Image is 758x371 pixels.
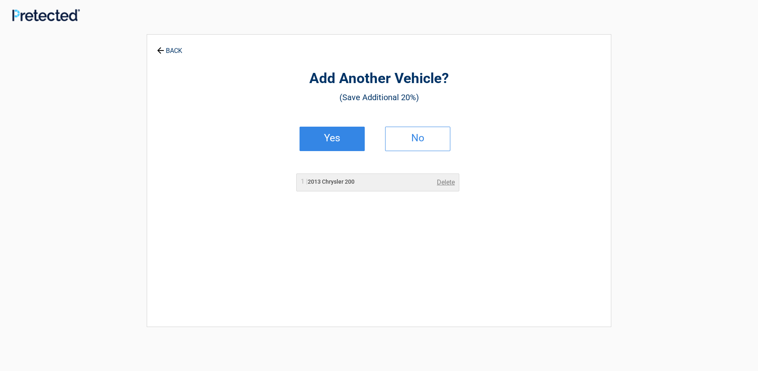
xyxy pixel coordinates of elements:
[301,178,355,186] h2: 2013 Chrysler 200
[192,69,566,88] h2: Add Another Vehicle?
[308,135,356,141] h2: Yes
[12,9,80,21] img: Main Logo
[437,178,455,187] a: Delete
[192,90,566,104] h3: (Save Additional 20%)
[155,40,184,54] a: BACK
[301,178,308,185] span: 1 |
[394,135,442,141] h2: No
